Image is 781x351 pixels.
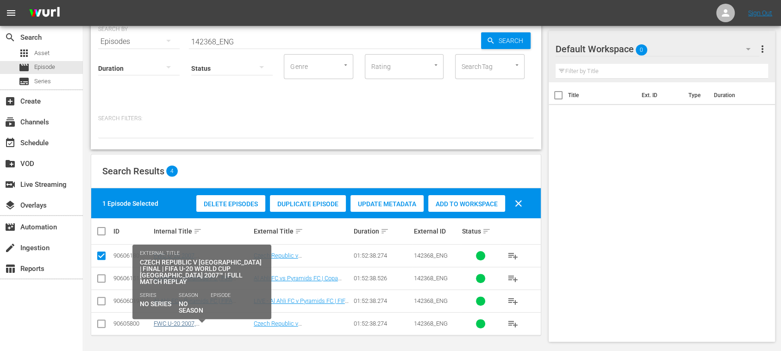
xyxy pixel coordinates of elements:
div: 01:52:38.274 [354,252,411,259]
span: Ingestion [5,242,16,253]
span: Episode [19,62,30,73]
span: sort [194,227,202,235]
button: Open [431,61,440,69]
th: Ext. ID [636,82,682,108]
a: Al Ahli FC vs Pyramids FC | Copa África-Asia-Pacífico de la FIFA™ | Copa Intercontinental de la F... [254,275,342,302]
span: Delete Episodes [196,200,265,208]
div: 90606019 [113,297,151,304]
span: playlist_add [507,273,519,284]
span: Live Streaming [5,179,16,190]
span: playlist_add [507,296,519,307]
div: 01:52:38.274 [354,320,411,327]
button: Open [341,61,350,69]
div: 1 Episode Selected [102,199,158,208]
div: External ID [414,228,459,235]
span: Reports [5,263,16,274]
div: External Title [254,226,351,237]
div: 90606151 [113,275,151,282]
span: menu [6,7,17,18]
div: Duration [354,226,411,237]
th: Duration [708,82,764,108]
div: Internal Title [154,226,251,237]
button: playlist_add [502,267,524,289]
div: 01:52:38.274 [354,297,411,304]
button: playlist_add [502,290,524,312]
a: Al Ahli FC v Pyramids FC | FIFA [DEMOGRAPHIC_DATA]-Pacific Cup™ | FIFA Intercontinental Cup 2025™... [154,297,250,325]
span: playlist_add [507,318,519,329]
div: Episodes [98,29,180,55]
span: sort [295,227,303,235]
span: Overlays [5,200,16,211]
div: Default Workspace [556,36,760,62]
div: ID [113,228,151,235]
span: Series [34,77,51,86]
span: Episode [34,62,55,72]
span: Asset [34,49,50,58]
a: FWC U-20 2007, [GEOGRAPHIC_DATA] v [GEOGRAPHIC_DATA], Final - FMR (EN) [154,320,242,348]
span: 0 [636,40,647,60]
span: 142368_ENG [414,252,448,259]
span: Search [5,32,16,43]
a: FWC U-20 2007, [GEOGRAPHIC_DATA] v [GEOGRAPHIC_DATA], Final - FMR (EN) [154,252,242,280]
th: Type [683,82,708,108]
a: Sign Out [748,9,772,17]
a: Czech Republic v [GEOGRAPHIC_DATA] | Final | FIFA U-20 World Cup [GEOGRAPHIC_DATA] 2007™ | Full M... [254,320,349,348]
a: LIVE - Al Ahli FC v Pyramids FC | FIFA African-Asian-Pacific Cup™ | FIFA Intercontinental Cup 2025™ [254,297,349,318]
span: more_vert [757,43,768,55]
span: 142368_ENG [414,297,448,304]
span: VOD [5,158,16,169]
span: Search [495,32,531,49]
div: 90605800 [113,320,151,327]
span: Update Metadata [350,200,424,208]
div: 90606180 [113,252,151,259]
button: clear [507,192,530,215]
div: 01:52:38.526 [354,275,411,282]
button: Delete Episodes [196,195,265,212]
span: Automation [5,222,16,233]
span: sort [482,227,491,235]
span: Create [5,96,16,107]
button: Open [512,61,521,69]
button: Update Metadata [350,195,424,212]
button: playlist_add [502,313,524,335]
button: Search [481,32,531,49]
span: Series [19,76,30,87]
th: Title [568,82,637,108]
span: playlist_add [507,250,519,261]
a: Czech Republic v [GEOGRAPHIC_DATA] | Final | FIFA U-20 World Cup [GEOGRAPHIC_DATA] 2007™ | Full M... [254,252,349,280]
span: 142368_ENG [414,320,448,327]
button: Duplicate Episode [270,195,346,212]
p: Search Filters: [98,115,534,123]
span: Channels [5,117,16,128]
span: Schedule [5,137,16,148]
span: clear [513,198,524,209]
span: Search Results [102,166,164,177]
button: more_vert [757,38,768,60]
span: Duplicate Episode [270,200,346,208]
span: sort [381,227,389,235]
button: playlist_add [502,245,524,267]
span: 4 [166,166,178,177]
span: 142368_ENG [414,275,448,282]
span: Asset [19,48,30,59]
span: Add to Workspace [428,200,505,208]
button: Add to Workspace [428,195,505,212]
a: Al Ahli FC v Pyramids FC | FIFA [DEMOGRAPHIC_DATA]-Pacific Cup™ | FIFA Intercontinental Cup 2025™... [154,275,250,302]
img: ans4CAIJ8jUAAAAAAAAAAAAAAAAAAAAAAAAgQb4GAAAAAAAAAAAAAAAAAAAAAAAAJMjXAAAAAAAAAAAAAAAAAAAAAAAAgAT5G... [22,2,67,24]
div: Status [462,226,500,237]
